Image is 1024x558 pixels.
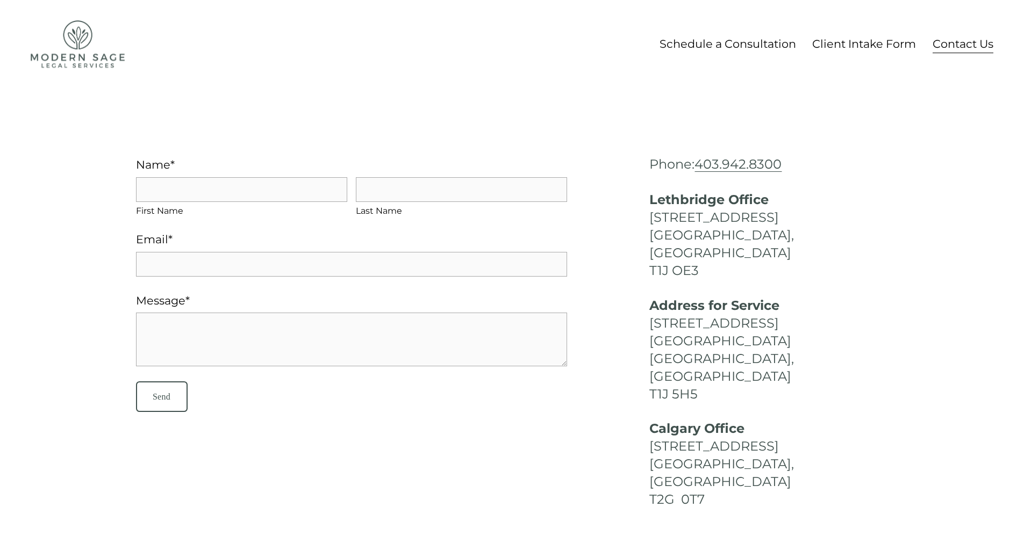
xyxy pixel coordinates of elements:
h4: [STREET_ADDRESS] [GEOGRAPHIC_DATA] [GEOGRAPHIC_DATA], [GEOGRAPHIC_DATA] T1J 5H5 [649,297,888,403]
input: Send [136,381,188,412]
input: First Name [136,177,347,202]
input: Last Name [356,177,567,202]
span: First Name [136,204,347,218]
legend: Name [136,156,175,173]
a: Contact Us [933,34,993,54]
h4: [STREET_ADDRESS] [GEOGRAPHIC_DATA], [GEOGRAPHIC_DATA] T2G 0T7 [649,420,888,509]
a: Schedule a Consultation [660,34,796,54]
strong: Lethbridge Office [649,192,769,207]
img: Modern Sage Legal Services [31,20,125,68]
span: Last Name [356,204,567,218]
label: Message [136,292,567,309]
strong: Address for Service [649,298,779,313]
a: 403.942.8300 [694,156,782,172]
strong: Calgary Office [649,421,744,436]
label: Email [136,230,567,248]
h4: Phone: [STREET_ADDRESS] [GEOGRAPHIC_DATA], [GEOGRAPHIC_DATA] T1J OE3 [649,156,888,279]
a: Client Intake Form [812,34,916,54]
